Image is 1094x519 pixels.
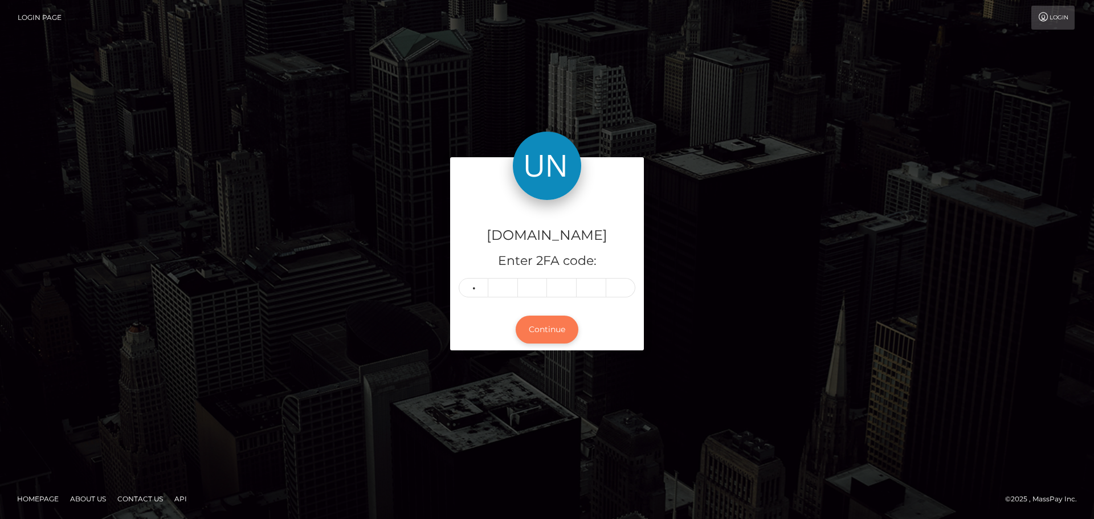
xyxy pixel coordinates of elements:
[170,490,191,508] a: API
[13,490,63,508] a: Homepage
[66,490,111,508] a: About Us
[1005,493,1085,505] div: © 2025 , MassPay Inc.
[18,6,62,30] a: Login Page
[459,252,635,270] h5: Enter 2FA code:
[513,132,581,200] img: Unlockt.me
[113,490,168,508] a: Contact Us
[459,226,635,246] h4: [DOMAIN_NAME]
[1031,6,1075,30] a: Login
[516,316,578,344] button: Continue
